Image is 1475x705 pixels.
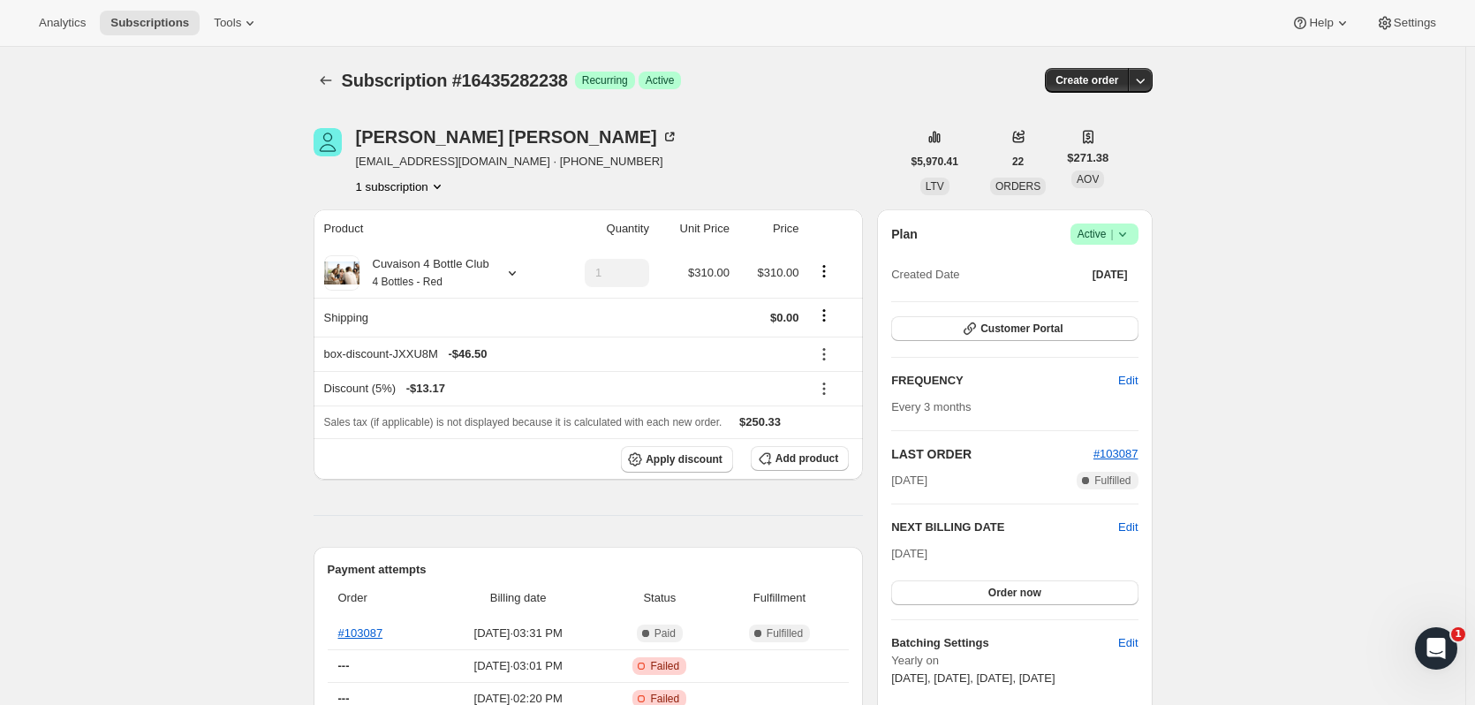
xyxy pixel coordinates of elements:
[1093,268,1128,282] span: [DATE]
[338,626,383,640] a: #103087
[891,225,918,243] h2: Plan
[1078,225,1131,243] span: Active
[110,16,189,30] span: Subscriptions
[1394,16,1436,30] span: Settings
[688,266,730,279] span: $310.00
[555,209,654,248] th: Quantity
[1451,627,1465,641] span: 1
[1093,445,1138,463] button: #103087
[324,345,799,363] div: box-discount-JXXU8M
[891,400,971,413] span: Every 3 months
[1055,73,1118,87] span: Create order
[988,586,1041,600] span: Order now
[328,561,850,579] h2: Payment attempts
[39,16,86,30] span: Analytics
[980,322,1063,336] span: Customer Portal
[1108,367,1148,395] button: Edit
[1012,155,1024,169] span: 22
[891,652,1138,670] span: Yearly on
[203,11,269,35] button: Tools
[621,446,733,473] button: Apply discount
[314,68,338,93] button: Subscriptions
[735,209,805,248] th: Price
[1082,262,1138,287] button: [DATE]
[758,266,799,279] span: $310.00
[901,149,969,174] button: $5,970.41
[1045,68,1129,93] button: Create order
[646,73,675,87] span: Active
[314,128,342,156] span: Carrie Stewart
[324,416,722,428] span: Sales tax (if applicable) is not displayed because it is calculated with each new order.
[342,71,568,90] span: Subscription #16435282238
[891,547,927,560] span: [DATE]
[891,372,1118,390] h2: FREQUENCY
[654,209,735,248] th: Unit Price
[926,180,944,193] span: LTV
[437,625,598,642] span: [DATE] · 03:31 PM
[100,11,200,35] button: Subscriptions
[1110,227,1113,241] span: |
[891,445,1093,463] h2: LAST ORDER
[1067,149,1108,167] span: $271.38
[767,626,803,641] span: Fulfilled
[582,73,628,87] span: Recurring
[1077,173,1099,186] span: AOV
[1118,634,1138,652] span: Edit
[1281,11,1361,35] button: Help
[356,153,678,171] span: [EMAIL_ADDRESS][DOMAIN_NAME] · [PHONE_NUMBER]
[775,451,838,466] span: Add product
[721,589,838,607] span: Fulfillment
[1094,474,1131,488] span: Fulfilled
[356,178,446,195] button: Product actions
[214,16,241,30] span: Tools
[654,626,676,641] span: Paid
[891,671,1055,685] span: [DATE], [DATE], [DATE], [DATE]
[314,298,555,337] th: Shipping
[448,345,487,363] span: - $46.50
[891,316,1138,341] button: Customer Portal
[810,306,838,325] button: Shipping actions
[324,380,799,398] div: Discount (5%)
[314,209,555,248] th: Product
[359,255,489,291] div: Cuvaison 4 Bottle Club
[406,380,445,398] span: - $13.17
[646,452,722,466] span: Apply discount
[1002,149,1034,174] button: 22
[1415,627,1457,670] iframe: Intercom live chat
[1108,629,1148,657] button: Edit
[1118,519,1138,536] button: Edit
[356,128,678,146] div: [PERSON_NAME] [PERSON_NAME]
[437,657,598,675] span: [DATE] · 03:01 PM
[328,579,433,618] th: Order
[891,266,959,284] span: Created Date
[1365,11,1447,35] button: Settings
[373,276,442,288] small: 4 Bottles - Red
[751,446,849,471] button: Add product
[891,519,1118,536] h2: NEXT BILLING DATE
[1309,16,1333,30] span: Help
[891,472,927,489] span: [DATE]
[437,589,598,607] span: Billing date
[338,692,350,705] span: ---
[739,415,781,428] span: $250.33
[995,180,1040,193] span: ORDERS
[28,11,96,35] button: Analytics
[770,311,799,324] span: $0.00
[891,634,1118,652] h6: Batching Settings
[338,659,350,672] span: ---
[810,262,838,281] button: Product actions
[609,589,710,607] span: Status
[911,155,958,169] span: $5,970.41
[1093,447,1138,460] a: #103087
[891,580,1138,605] button: Order now
[1118,372,1138,390] span: Edit
[650,659,679,673] span: Failed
